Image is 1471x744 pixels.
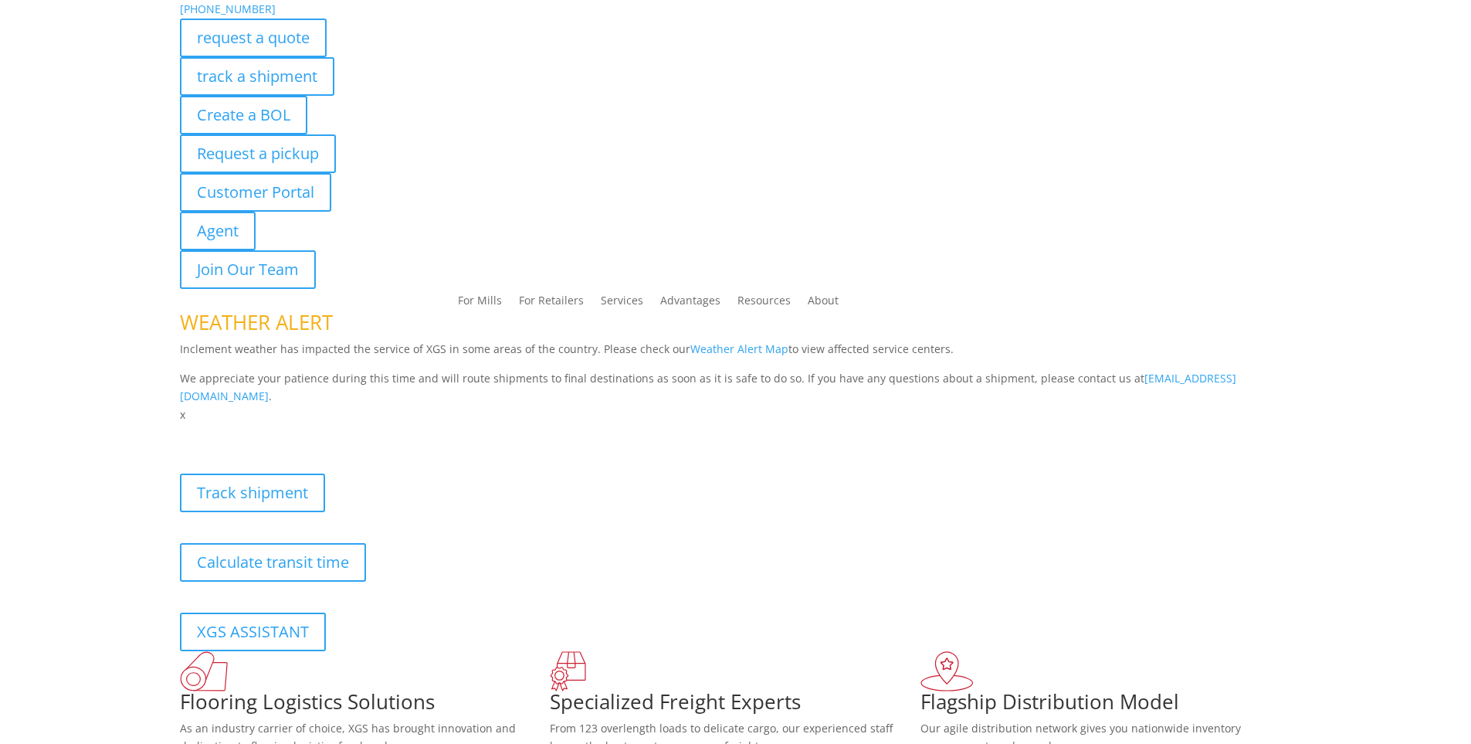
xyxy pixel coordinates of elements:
a: Customer Portal [180,173,331,212]
a: request a quote [180,19,327,57]
a: Create a BOL [180,96,307,134]
a: For Retailers [519,295,584,312]
img: xgs-icon-flagship-distribution-model-red [920,651,974,691]
a: Calculate transit time [180,543,366,582]
h1: Specialized Freight Experts [550,691,920,719]
a: Agent [180,212,256,250]
a: [PHONE_NUMBER] [180,2,276,16]
span: WEATHER ALERT [180,308,333,336]
h1: Flagship Distribution Model [920,691,1291,719]
a: Weather Alert Map [690,341,788,356]
a: Request a pickup [180,134,336,173]
h1: Flooring Logistics Solutions [180,691,551,719]
img: xgs-icon-focused-on-flooring-red [550,651,586,691]
img: xgs-icon-total-supply-chain-intelligence-red [180,651,228,691]
p: x [180,406,1292,424]
a: Services [601,295,643,312]
a: About [808,295,839,312]
a: For Mills [458,295,502,312]
b: Visibility, transparency, and control for your entire supply chain. [180,426,524,441]
a: Resources [737,295,791,312]
a: track a shipment [180,57,334,96]
a: Join Our Team [180,250,316,289]
p: Inclement weather has impacted the service of XGS in some areas of the country. Please check our ... [180,340,1292,369]
a: Track shipment [180,474,325,512]
p: We appreciate your patience during this time and will route shipments to final destinations as so... [180,369,1292,406]
a: XGS ASSISTANT [180,613,326,651]
a: Advantages [660,295,720,312]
